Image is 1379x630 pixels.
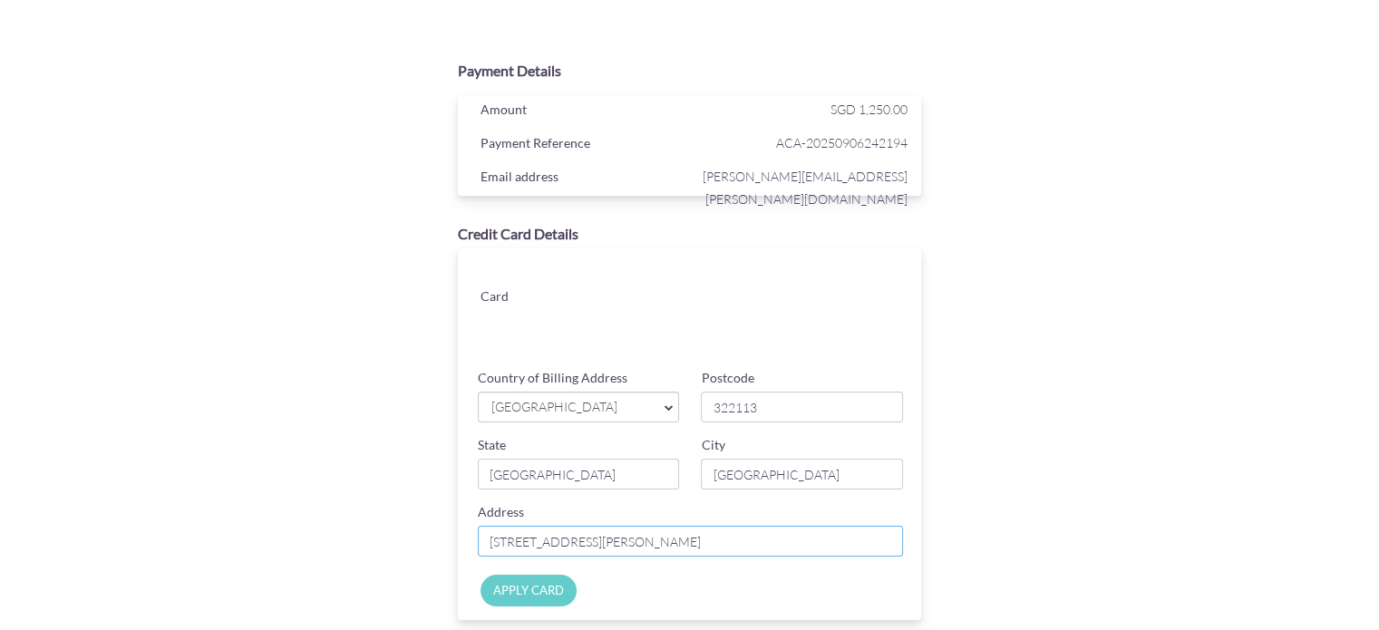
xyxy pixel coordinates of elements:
[830,102,908,117] span: SGD 1,250.00
[694,165,908,210] span: [PERSON_NAME][EMAIL_ADDRESS][PERSON_NAME][DOMAIN_NAME]
[701,369,753,387] label: Postcode
[701,436,724,454] label: City
[490,398,650,417] span: [GEOGRAPHIC_DATA]
[467,131,694,159] div: Payment Reference
[594,306,748,339] iframe: Secure card expiration date input frame
[478,436,506,454] label: State
[478,392,680,422] a: [GEOGRAPHIC_DATA]
[751,306,905,339] iframe: Secure card security code input frame
[478,503,524,521] label: Address
[458,224,922,245] div: Credit Card Details
[467,98,694,125] div: Amount
[481,575,577,606] input: APPLY CARD
[594,267,905,299] iframe: Secure card number input frame
[458,61,922,82] div: Payment Details
[467,165,694,192] div: Email address
[478,369,627,387] label: Country of Billing Address
[694,131,908,154] span: ACA-20250906242194
[467,285,580,312] div: Card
